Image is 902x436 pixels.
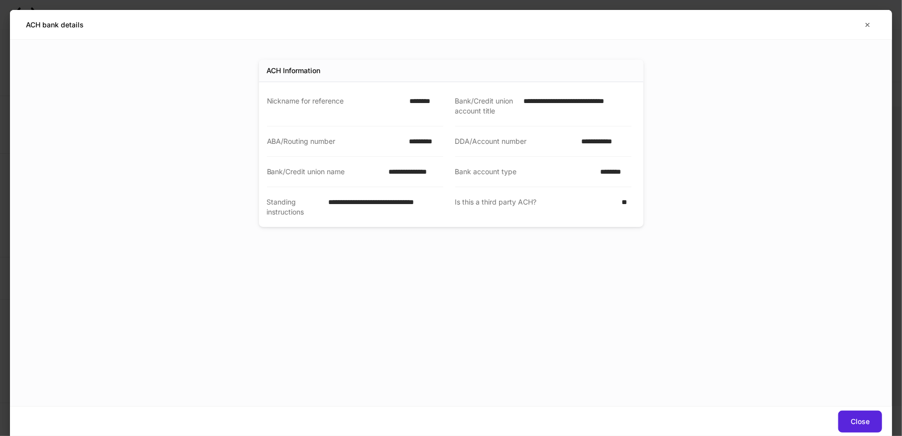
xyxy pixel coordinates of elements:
div: DDA/Account number [455,136,576,146]
button: Close [838,411,882,433]
h5: ACH bank details [26,20,84,30]
div: Bank/Credit union account title [455,96,518,116]
div: Bank account type [455,167,594,177]
div: ACH Information [267,66,321,76]
div: Close [851,418,870,425]
div: Bank/Credit union name [267,167,383,177]
div: Is this a third party ACH? [455,197,616,217]
div: Standing instructions [267,197,322,217]
div: ABA/Routing number [267,136,403,146]
div: Nickname for reference [267,96,404,116]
